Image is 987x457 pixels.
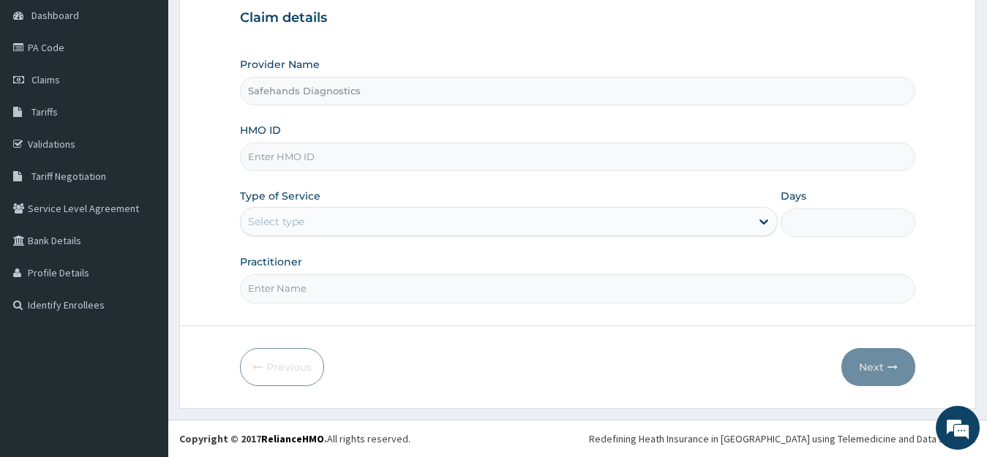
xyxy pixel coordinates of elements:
[240,189,320,203] label: Type of Service
[240,57,320,72] label: Provider Name
[589,431,976,446] div: Redefining Heath Insurance in [GEOGRAPHIC_DATA] using Telemedicine and Data Science!
[31,105,58,118] span: Tariffs
[240,348,324,386] button: Previous
[31,9,79,22] span: Dashboard
[248,214,304,229] div: Select type
[240,143,916,171] input: Enter HMO ID
[781,189,806,203] label: Days
[179,432,327,445] strong: Copyright © 2017 .
[841,348,915,386] button: Next
[240,10,916,26] h3: Claim details
[240,254,302,269] label: Practitioner
[261,432,324,445] a: RelianceHMO
[240,123,281,137] label: HMO ID
[31,170,106,183] span: Tariff Negotiation
[31,73,60,86] span: Claims
[240,274,916,303] input: Enter Name
[168,420,987,457] footer: All rights reserved.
